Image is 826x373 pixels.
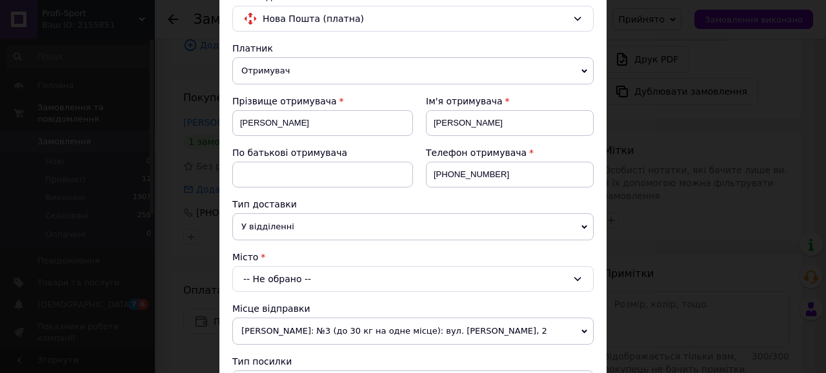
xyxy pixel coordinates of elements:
[426,162,594,187] input: +380
[232,199,297,209] span: Тип доставки
[232,57,594,84] span: Отримувач
[232,251,594,263] div: Місто
[232,148,347,158] span: По батькові отримувача
[426,148,527,158] span: Телефон отримувача
[232,213,594,240] span: У відділенні
[232,266,594,292] div: -- Не обрано --
[426,96,503,106] span: Ім'я отримувача
[232,96,337,106] span: Прізвище отримувача
[263,12,567,26] span: Нова Пошта (платна)
[232,356,292,367] span: Тип посилки
[232,318,594,345] span: [PERSON_NAME]: №3 (до 30 кг на одне місце): вул. [PERSON_NAME], 2
[232,43,273,53] span: Платник
[232,303,310,314] span: Місце відправки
